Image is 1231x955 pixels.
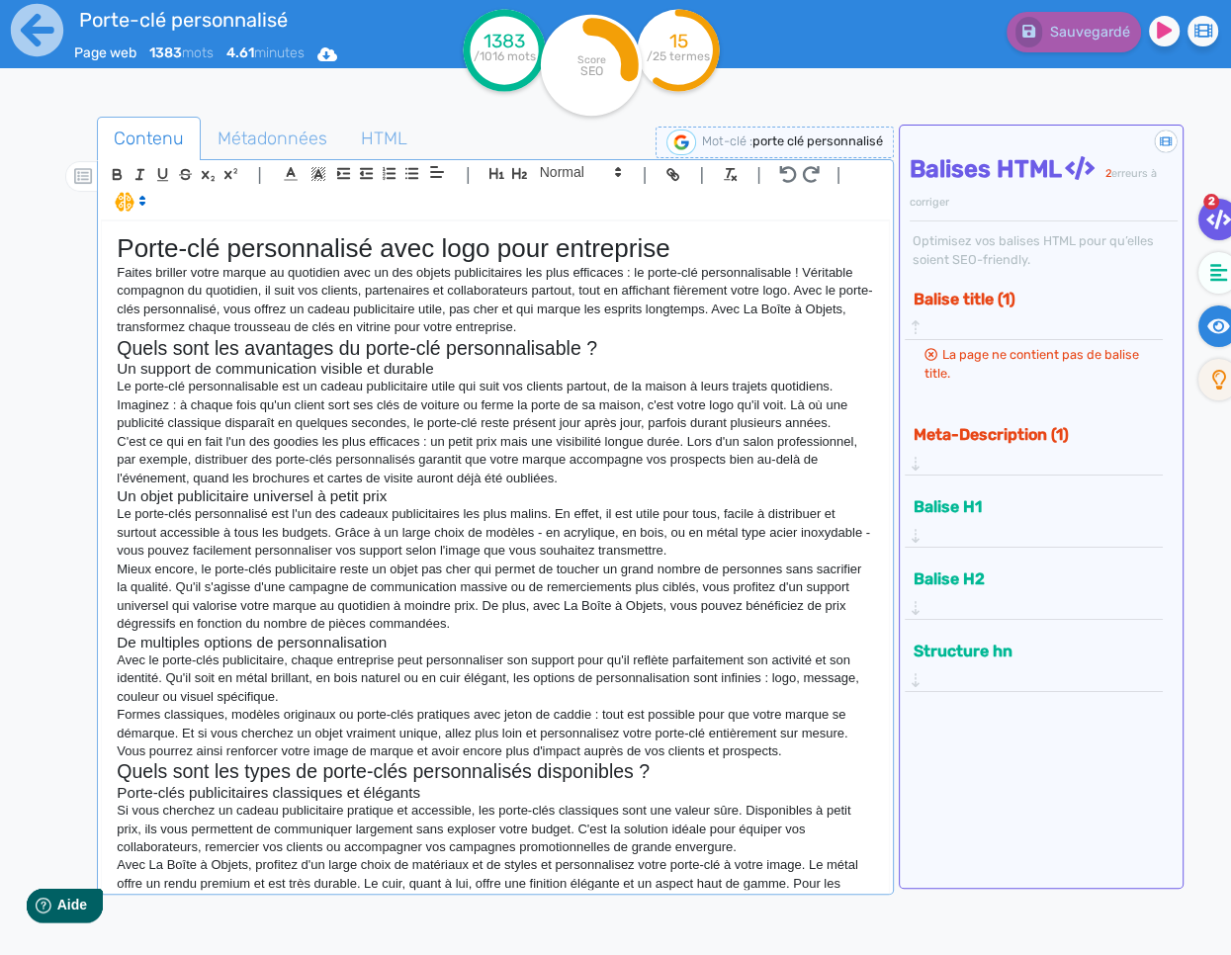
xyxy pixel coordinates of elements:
span: erreurs à corriger [910,167,1157,209]
p: Le porte-clé personnalisable est un cadeau publicitaire utile qui suit vos clients partout, de la... [117,378,874,432]
img: website_grey.svg [32,51,47,67]
a: HTML [344,117,424,161]
tspan: Score [576,53,605,66]
button: Sauvegardé [1007,12,1141,52]
p: Formes classiques, modèles originaux ou porte-clés pratiques avec jeton de caddie : tout est poss... [117,706,874,760]
div: Meta-Description (1) [908,418,1160,475]
tspan: SEO [579,63,602,78]
div: Balise title (1) [908,283,1160,339]
div: Structure hn [908,635,1160,691]
h3: Porte-clés publicitaires classiques et élégants [117,784,874,802]
span: Aide [101,16,131,32]
img: google-serp-logo.png [666,130,696,155]
span: | [699,161,704,188]
button: Structure hn [908,635,1148,667]
span: | [756,161,761,188]
div: Optimisez vos balises HTML pour qu’elles soient SEO-friendly. [910,231,1178,269]
div: Balise H2 [908,563,1160,619]
h4: Balises HTML [910,155,1178,213]
img: logo_orange.svg [32,32,47,47]
span: 2 [1203,194,1219,210]
span: porte clé personnalisé [752,133,883,148]
h3: Un support de communication visible et durable [117,360,874,378]
p: C'est ce qui en fait l'un des goodies les plus efficaces : un petit prix mais une visibilité long... [117,433,874,487]
p: Le porte-clés personnalisé est l'un des cadeaux publicitaires les plus malins. En effet, il est u... [117,505,874,560]
span: I.Assistant [106,190,152,214]
input: title [74,4,444,36]
div: Mots-clés [246,117,303,130]
span: Métadonnées [202,112,343,165]
h3: De multiples options de personnalisation [117,634,874,651]
span: Aligment [423,160,451,184]
p: Si vous cherchez un cadeau publicitaire pratique et accessible, les porte-clés classiques sont un... [117,802,874,856]
button: Balise H1 [908,490,1148,523]
p: Faites briller votre marque au quotidien avec un des objets publicitaires les plus efficaces : le... [117,264,874,337]
h3: Un objet publicitaire universel à petit prix [117,487,874,505]
tspan: /1016 mots [473,49,535,63]
h2: Quels sont les types de porte-clés personnalisés disponibles ? [117,760,874,783]
span: Sauvegardé [1050,24,1130,41]
tspan: 1383 [484,30,525,52]
p: Avec le porte-clés publicitaire, chaque entreprise peut personnaliser son support pour qu'il refl... [117,651,874,706]
span: HTML [345,112,423,165]
div: Domaine: [DOMAIN_NAME] [51,51,223,67]
button: Meta-Description (1) [908,418,1148,451]
h2: Quels sont les avantages du porte-clé personnalisable ? [117,337,874,360]
div: v 4.0.25 [55,32,97,47]
span: | [466,161,471,188]
span: Page web [74,44,136,61]
span: mots [149,44,214,61]
button: Balise H2 [908,563,1148,595]
p: Avec La Boîte à Objets, profitez d'un large choix de matériaux et de styles et personnalisez votr... [117,856,874,929]
a: Contenu [97,117,201,161]
span: Mot-clé : [702,133,752,148]
span: minutes [226,44,305,61]
b: 1383 [149,44,182,61]
span: La page ne contient pas de balise title. [924,347,1139,381]
b: 4.61 [226,44,254,61]
p: Mieux encore, le porte-clés publicitaire reste un objet pas cher qui permet de toucher un grand n... [117,561,874,634]
img: tab_keywords_by_traffic_grey.svg [224,115,240,130]
img: tab_domain_overview_orange.svg [80,115,96,130]
span: | [836,161,841,188]
div: Domaine [102,117,152,130]
span: | [257,161,262,188]
span: Contenu [98,112,200,165]
tspan: /25 termes [647,49,710,63]
span: 2 [1105,167,1111,180]
tspan: 15 [668,30,687,52]
h1: Porte-clé personnalisé avec logo pour entreprise [117,233,874,264]
span: | [643,161,648,188]
div: Balise H1 [908,490,1160,547]
button: Balise title (1) [908,283,1148,315]
a: Métadonnées [201,117,344,161]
